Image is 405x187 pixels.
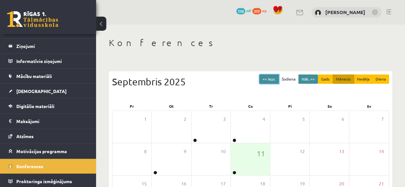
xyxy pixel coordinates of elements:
span: 110 [236,8,245,14]
button: Nedēļa [354,74,373,84]
a: Konferences [8,159,88,174]
a: Ziņojumi [8,39,88,53]
div: Pi [270,102,310,111]
span: 6 [342,116,344,123]
a: Maksājumi [8,114,88,129]
span: Proktoringa izmēģinājums [16,178,72,184]
a: [PERSON_NAME] [325,9,365,15]
span: 9 [184,148,186,155]
div: Sv [349,102,389,111]
span: 1 [144,116,147,123]
button: Šodiena [279,74,299,84]
a: Motivācijas programma [8,144,88,159]
span: 13 [339,148,344,155]
span: Mācību materiāli [16,73,52,79]
span: 14 [379,148,384,155]
div: Pr [112,102,152,111]
legend: Informatīvie ziņojumi [16,54,88,68]
span: Motivācijas programma [16,148,67,154]
span: 12 [299,148,304,155]
span: 5 [302,116,304,123]
span: Digitālie materiāli [16,103,54,109]
span: [DEMOGRAPHIC_DATA] [16,88,67,94]
button: Mēnesis [333,74,354,84]
button: Nāk. >> [298,74,318,84]
button: Gads [318,74,333,84]
span: 3 [223,116,226,123]
a: Atzīmes [8,129,88,144]
span: 7 [381,116,384,123]
span: mP [246,8,251,13]
a: [DEMOGRAPHIC_DATA] [8,84,88,98]
div: Se [310,102,350,111]
legend: Maksājumi [16,114,88,129]
div: Tr [191,102,231,111]
h1: Konferences [109,37,392,48]
a: Digitālie materiāli [8,99,88,113]
div: Ot [152,102,191,111]
button: Diena [372,74,389,84]
div: Ce [231,102,271,111]
legend: Ziņojumi [16,39,88,53]
button: << Iepr. [259,74,279,84]
span: Atzīmes [16,133,34,139]
span: 2 [184,116,186,123]
a: 317 xp [252,8,270,13]
a: Rīgas 1. Tālmācības vidusskola [7,11,58,27]
div: Septembris 2025 [112,74,389,89]
span: xp [262,8,266,13]
a: 110 mP [236,8,251,13]
img: Anna Enija Kozlinska [315,10,321,16]
span: Konferences [16,163,43,169]
a: Informatīvie ziņojumi [8,54,88,68]
span: 317 [252,8,261,14]
a: Mācību materiāli [8,69,88,83]
span: 8 [144,148,147,155]
span: 4 [263,116,265,123]
span: 11 [257,148,265,159]
span: 10 [221,148,226,155]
